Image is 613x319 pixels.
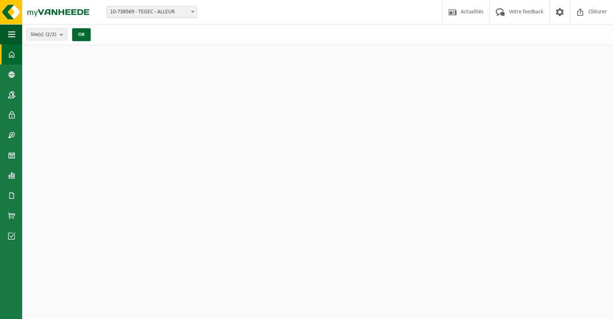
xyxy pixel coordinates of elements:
span: 10-738569 - TEGEC - ALLEUR [107,6,197,18]
span: 10-738569 - TEGEC - ALLEUR [106,6,197,18]
span: Site(s) [31,29,56,41]
count: (2/2) [46,32,56,37]
button: OK [72,28,91,41]
button: Site(s)(2/2) [26,28,67,40]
